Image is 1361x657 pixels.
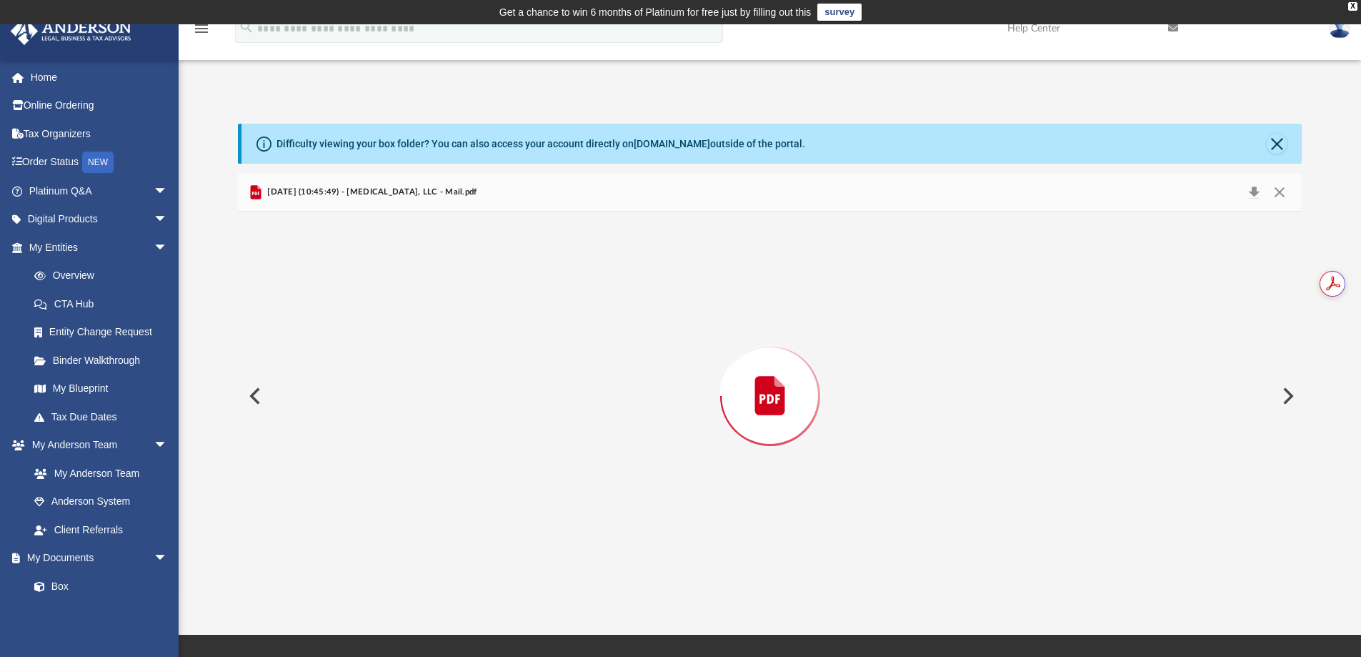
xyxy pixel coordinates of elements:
a: Online Ordering [10,92,189,120]
div: Difficulty viewing your box folder? You can also access your account directly on outside of the p... [276,137,805,152]
a: Binder Walkthrough [20,346,189,375]
i: search [239,19,254,35]
div: Preview [238,174,1302,581]
a: My Anderson Teamarrow_drop_down [10,431,182,460]
a: Digital Productsarrow_drop_down [10,205,189,234]
a: menu [193,27,210,37]
button: Previous File [238,376,269,416]
a: Tax Due Dates [20,402,189,431]
a: My Anderson Team [20,459,175,488]
a: Overview [20,262,189,290]
a: Anderson System [20,488,182,516]
a: My Blueprint [20,375,182,403]
a: Meeting Minutes [20,601,182,629]
a: My Entitiesarrow_drop_down [10,233,189,262]
a: survey [817,4,862,21]
a: Tax Organizers [10,119,189,148]
div: close [1348,2,1357,11]
a: Box [20,572,175,601]
a: My Documentsarrow_drop_down [10,544,182,573]
a: Platinum Q&Aarrow_drop_down [10,177,189,205]
div: Get a chance to win 6 months of Platinum for free just by filling out this [499,4,812,21]
span: arrow_drop_down [154,205,182,234]
span: arrow_drop_down [154,431,182,460]
span: arrow_drop_down [154,177,182,206]
a: Client Referrals [20,515,182,544]
a: [DOMAIN_NAME] [634,138,710,149]
button: Close [1267,134,1287,154]
img: Anderson Advisors Platinum Portal [6,17,136,45]
a: Home [10,63,189,92]
img: User Pic [1329,18,1350,39]
button: Download [1241,182,1267,202]
span: [DATE] (10:45:49) - [MEDICAL_DATA], LLC - Mail.pdf [264,186,477,199]
a: Order StatusNEW [10,148,189,177]
button: Close [1267,182,1292,202]
i: menu [193,20,210,37]
span: arrow_drop_down [154,233,182,262]
a: Entity Change Request [20,318,189,347]
button: Next File [1271,376,1302,416]
span: arrow_drop_down [154,544,182,573]
a: CTA Hub [20,290,189,318]
div: NEW [82,152,114,173]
